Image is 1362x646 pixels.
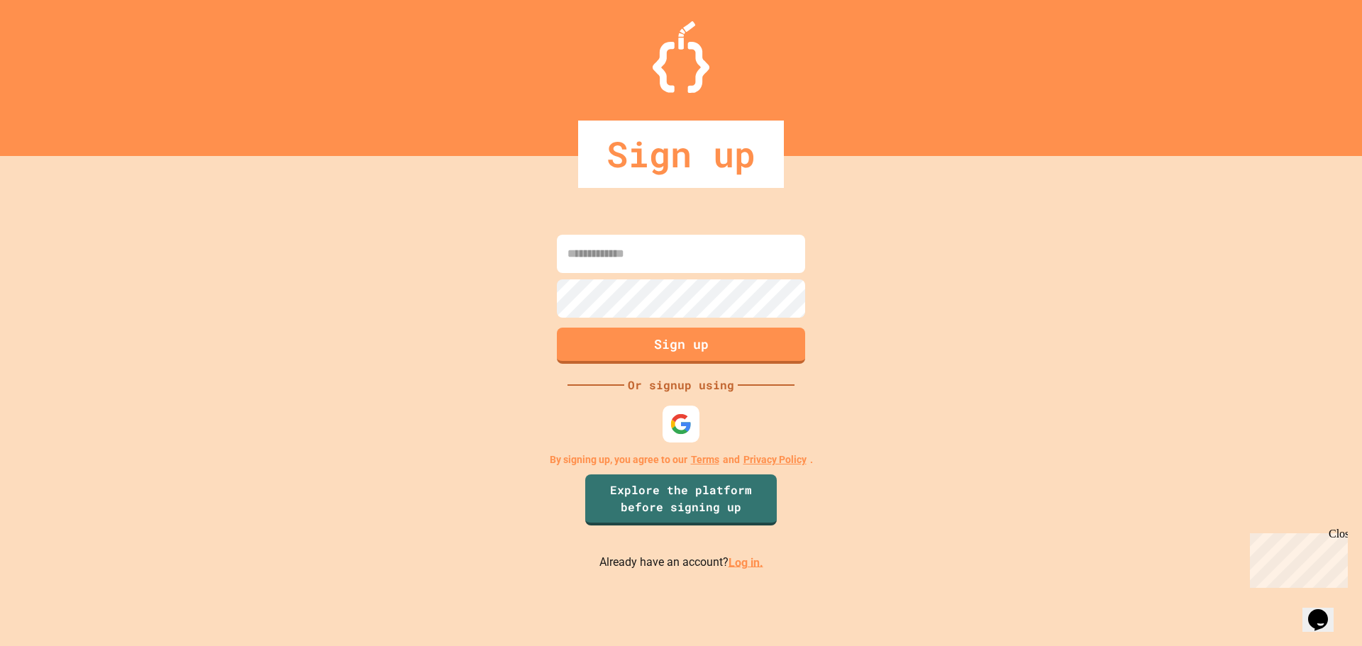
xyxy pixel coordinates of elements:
iframe: chat widget [1302,589,1348,632]
p: Already have an account? [599,554,763,572]
img: google-icon.svg [670,413,692,435]
button: Sign up [557,328,805,364]
div: Sign up [578,121,784,188]
a: Privacy Policy [743,452,807,467]
a: Explore the platform before signing up [585,474,777,525]
a: Terms [691,452,719,467]
div: Or signup using [624,377,738,394]
div: Chat with us now!Close [6,6,98,90]
p: By signing up, you agree to our and . [550,452,813,467]
iframe: chat widget [1244,528,1348,588]
a: Log in. [729,555,763,569]
img: Logo.svg [653,21,709,93]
